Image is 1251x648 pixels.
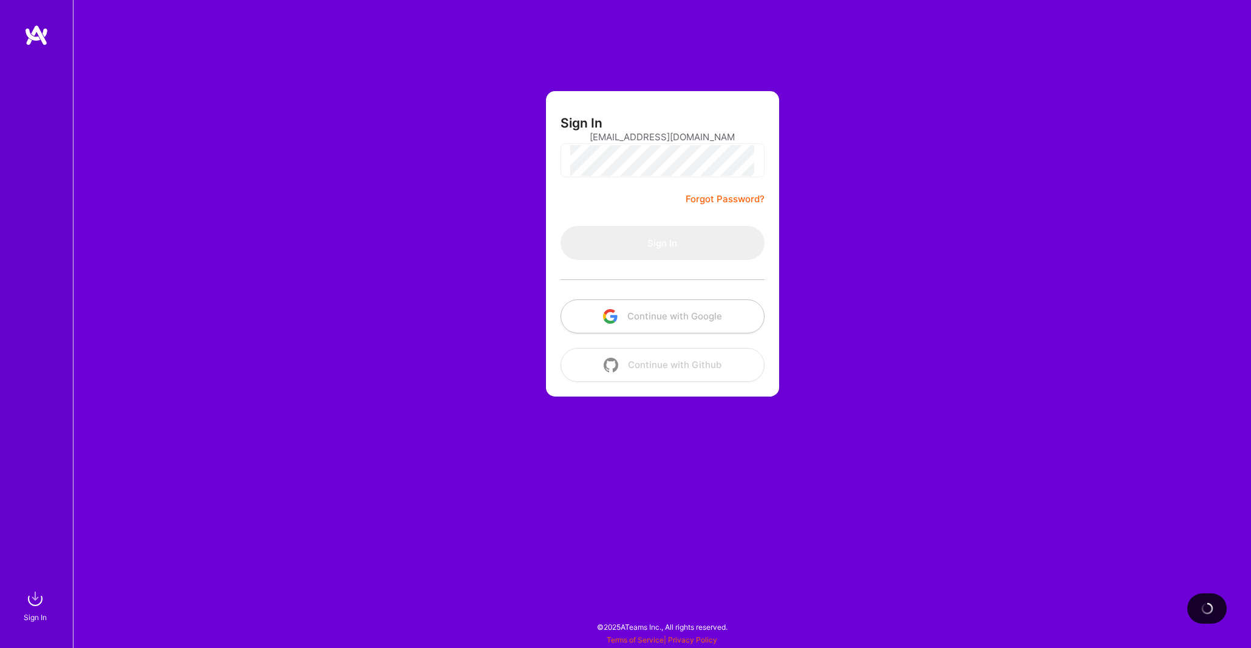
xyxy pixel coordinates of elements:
[607,635,664,644] a: Terms of Service
[26,587,47,624] a: sign inSign In
[24,24,49,46] img: logo
[686,192,765,206] a: Forgot Password?
[590,121,735,152] input: Email...
[607,635,717,644] span: |
[604,358,618,372] img: icon
[23,587,47,611] img: sign in
[561,299,765,333] button: Continue with Google
[73,612,1251,642] div: © 2025 ATeams Inc., All rights reserved.
[1201,602,1213,615] img: loading
[561,115,602,131] h3: Sign In
[603,309,618,324] img: icon
[561,226,765,260] button: Sign In
[561,348,765,382] button: Continue with Github
[24,611,47,624] div: Sign In
[668,635,717,644] a: Privacy Policy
